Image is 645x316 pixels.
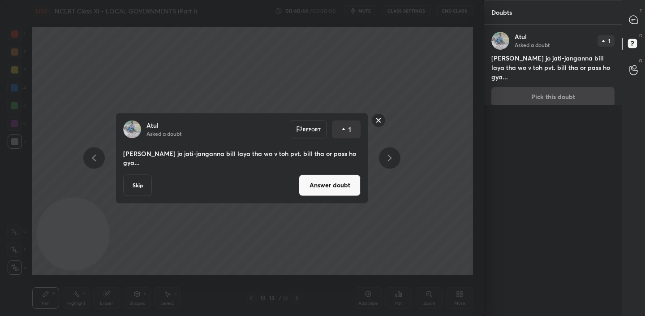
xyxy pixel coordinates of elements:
p: Asked a doubt [146,130,181,137]
div: grid [484,25,622,316]
p: D [639,32,642,39]
button: Answer doubt [299,174,361,196]
p: Asked a doubt [515,41,550,48]
div: Report [290,120,327,138]
p: 1 [348,125,351,134]
p: Atul [146,121,159,129]
p: Atul [515,33,527,40]
p: [PERSON_NAME] jo jati-janganna bill laya tha wo v toh pvt. bill tha or pass ho gya... [123,149,361,167]
p: T [640,7,642,14]
p: G [639,57,642,64]
img: 911228d585414cff8450f55f137b78c0.jpg [491,32,509,50]
img: 911228d585414cff8450f55f137b78c0.jpg [123,120,141,138]
p: 1 [608,38,611,43]
p: Doubts [484,0,519,24]
button: Skip [123,174,152,196]
h4: [PERSON_NAME] jo jati-janganna bill laya tha wo v toh pvt. bill tha or pass ho gya... [491,53,615,82]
